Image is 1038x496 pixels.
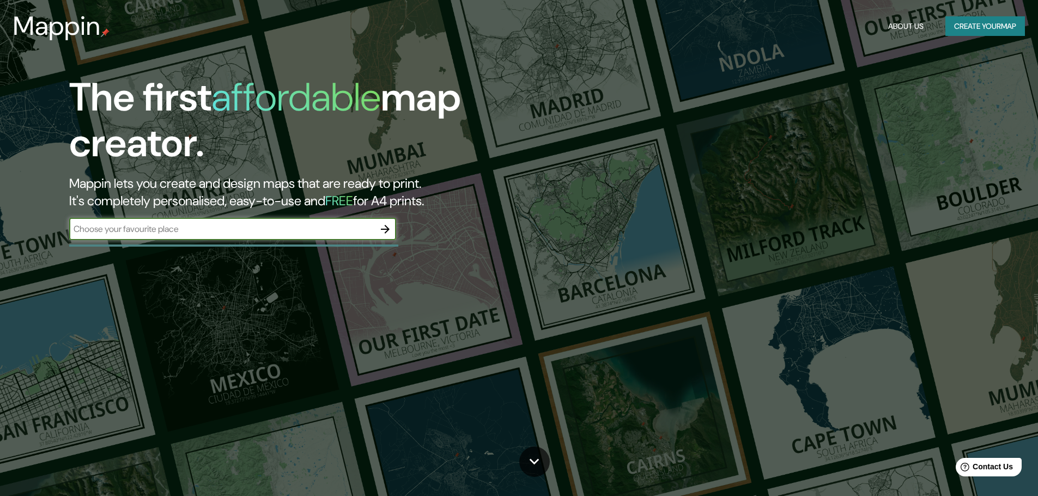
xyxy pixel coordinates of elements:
button: About Us [884,16,928,36]
h3: Mappin [13,11,101,41]
h1: affordable [211,72,381,123]
h5: FREE [325,192,353,209]
img: mappin-pin [101,28,110,37]
iframe: Help widget launcher [941,454,1026,484]
h1: The first map creator. [69,75,588,175]
h2: Mappin lets you create and design maps that are ready to print. It's completely personalised, eas... [69,175,588,210]
input: Choose your favourite place [69,223,374,235]
button: Create yourmap [945,16,1025,36]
